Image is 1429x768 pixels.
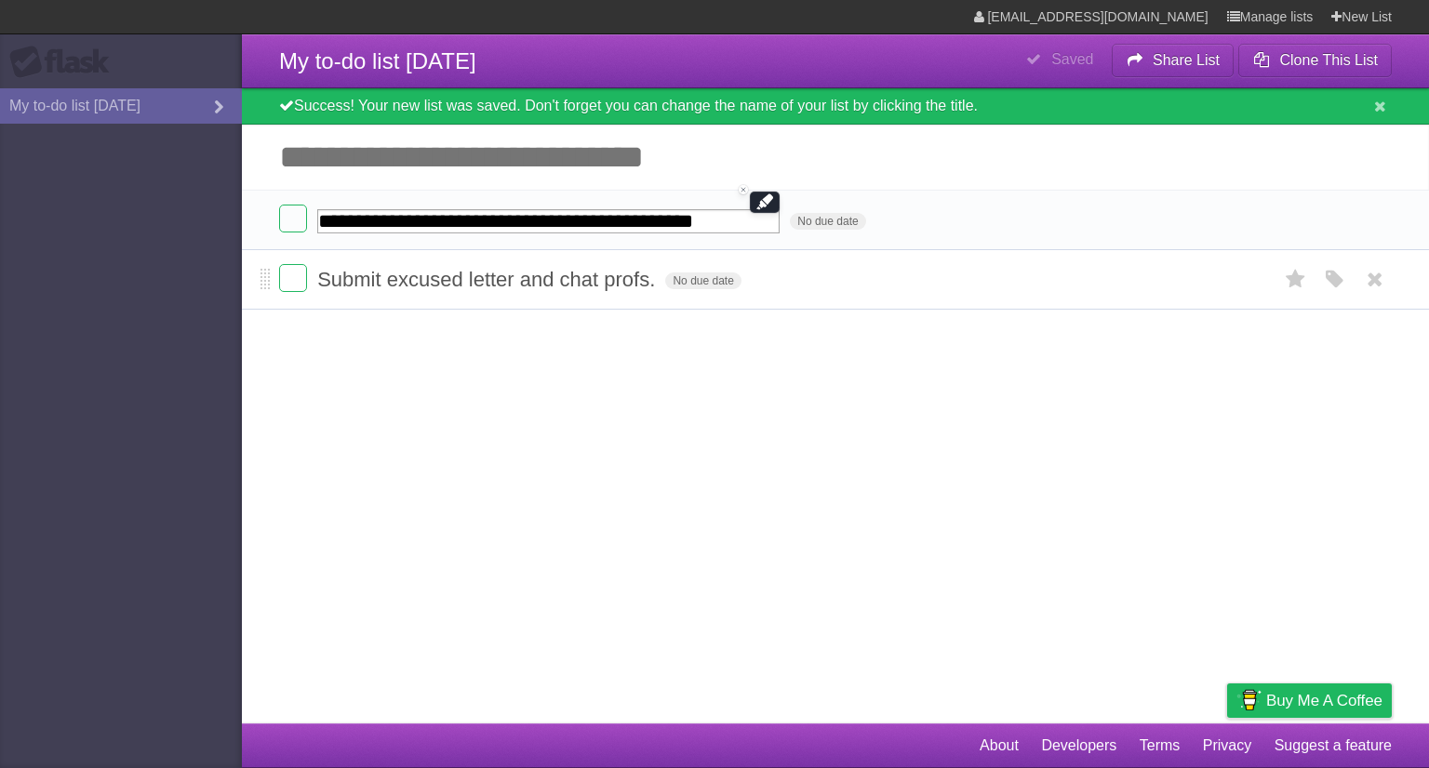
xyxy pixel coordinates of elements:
[1275,728,1392,763] a: Suggest a feature
[1140,728,1181,763] a: Terms
[790,213,865,230] span: No due date
[980,728,1019,763] a: About
[1236,684,1262,716] img: Buy me a coffee
[1041,728,1116,763] a: Developers
[1227,683,1392,718] a: Buy me a coffee
[279,264,307,292] label: Done
[1153,52,1220,68] b: Share List
[242,88,1429,125] div: Success! Your new list was saved. Don't forget you can change the name of your list by clicking t...
[1266,684,1382,717] span: Buy me a coffee
[1203,728,1251,763] a: Privacy
[1238,44,1392,77] button: Clone This List
[317,268,660,291] span: Submit excused letter and chat profs.
[1278,264,1314,295] label: Star task
[1051,51,1093,67] b: Saved
[279,48,476,73] span: My to-do list [DATE]
[1112,44,1235,77] button: Share List
[665,272,741,289] span: No due date
[279,205,307,232] label: Done
[1279,52,1378,68] b: Clone This List
[9,46,121,79] div: Flask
